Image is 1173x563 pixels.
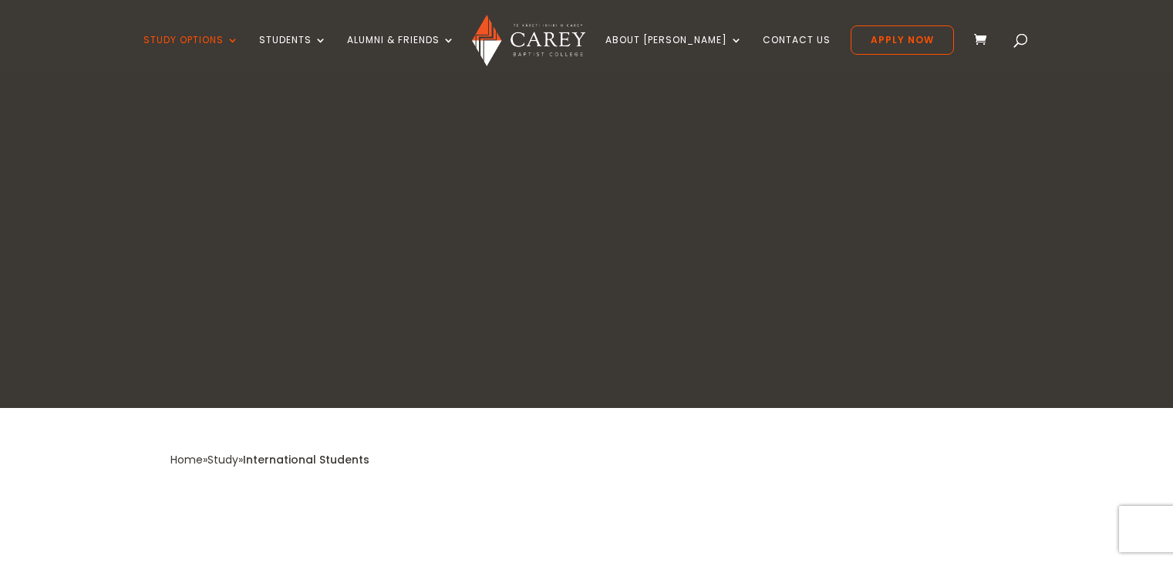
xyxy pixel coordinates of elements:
a: Study Options [143,35,239,71]
a: Alumni & Friends [347,35,455,71]
a: About [PERSON_NAME] [605,35,743,71]
span: International Students [243,452,369,467]
a: Home [170,452,203,467]
a: Contact Us [763,35,831,71]
a: Students [259,35,327,71]
a: Study [207,452,238,467]
a: Apply Now [851,25,954,55]
img: Carey Baptist College [472,15,585,66]
span: » » [170,452,369,467]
